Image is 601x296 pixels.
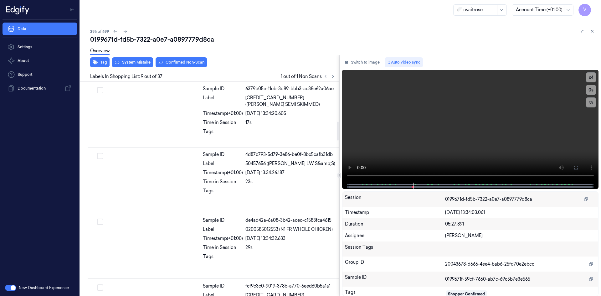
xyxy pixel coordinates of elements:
[203,119,243,126] div: Time in Session
[203,128,243,138] div: Tags
[90,29,109,34] span: 396 of 699
[3,41,77,53] a: Settings
[445,261,534,267] span: 20043678-d666-4ee4-bab6-25fd70e2ebcc
[245,151,336,158] div: 4d87c793-5d79-3e86-be0f-8bc5cafb31db
[586,72,596,82] button: x4
[203,188,243,198] div: Tags
[345,209,445,216] div: Timestamp
[203,169,243,176] div: Timestamp (+01:00)
[345,274,445,284] div: Sample ID
[245,169,336,176] div: [DATE] 13:34:26.187
[3,55,77,67] button: About
[97,284,103,291] button: Select row
[245,179,336,185] div: 23s
[245,160,335,167] span: 50457656 ([PERSON_NAME] LW S&amp;S)
[345,194,445,204] div: Session
[203,283,243,289] div: Sample ID
[90,73,162,80] span: Labels In Shopping List: 9 out of 37
[245,95,336,108] span: [CREDIT_CARD_NUMBER] ([PERSON_NAME] SEMI SKIMMED)
[245,244,336,251] div: 29s
[97,87,103,93] button: Select row
[445,232,596,239] div: [PERSON_NAME]
[112,57,153,67] button: System Mistake
[97,153,103,159] button: Select row
[245,217,336,224] div: de4ad42a-6a08-3b42-acec-c1583fca4615
[90,48,110,55] a: Overview
[203,86,243,92] div: Sample ID
[90,35,596,44] div: 0199671d-fd5b-7322-a0e7-a0897779d8ca
[3,23,77,35] a: Data
[342,57,382,67] button: Switch to image
[245,110,336,117] div: [DATE] 13:34:20.605
[203,217,243,224] div: Sample ID
[203,179,243,185] div: Time in Session
[67,5,77,15] button: Toggle Navigation
[203,160,243,167] div: Label
[445,221,596,227] div: 05:27.891
[445,209,596,216] div: [DATE] 13:34:03.061
[586,85,596,95] button: 0s
[90,57,110,67] button: Tag
[445,276,530,283] span: 0199671f-59cf-7660-ab7c-69c5b7e3e565
[203,253,243,263] div: Tags
[97,219,103,225] button: Select row
[245,86,336,92] div: 6379b05c-11cb-3d89-bbb3-ac38e62a06ae
[3,68,77,81] a: Support
[245,283,336,289] div: fcf9c3c0-9019-378b-a770-6eed60b5a1a1
[245,235,336,242] div: [DATE] 13:34:32.633
[203,244,243,251] div: Time in Session
[281,73,337,80] span: 1 out of 1 Non Scans
[445,196,532,203] span: 0199671d-fd5b-7322-a0e7-a0897779d8ca
[3,82,77,95] a: Documentation
[203,235,243,242] div: Timestamp (+01:00)
[385,57,423,67] button: Auto video sync
[203,95,243,108] div: Label
[245,119,336,126] div: 17s
[345,259,445,269] div: Group ID
[578,4,591,16] button: V
[203,110,243,117] div: Timestamp (+01:00)
[203,151,243,158] div: Sample ID
[345,244,445,254] div: Session Tags
[156,57,207,67] button: Confirmed Non-Scan
[203,226,243,233] div: Label
[345,232,445,239] div: Assignee
[245,226,333,233] span: 0200585012553 (N1 FR WHOLE CHICKEN)
[345,221,445,227] div: Duration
